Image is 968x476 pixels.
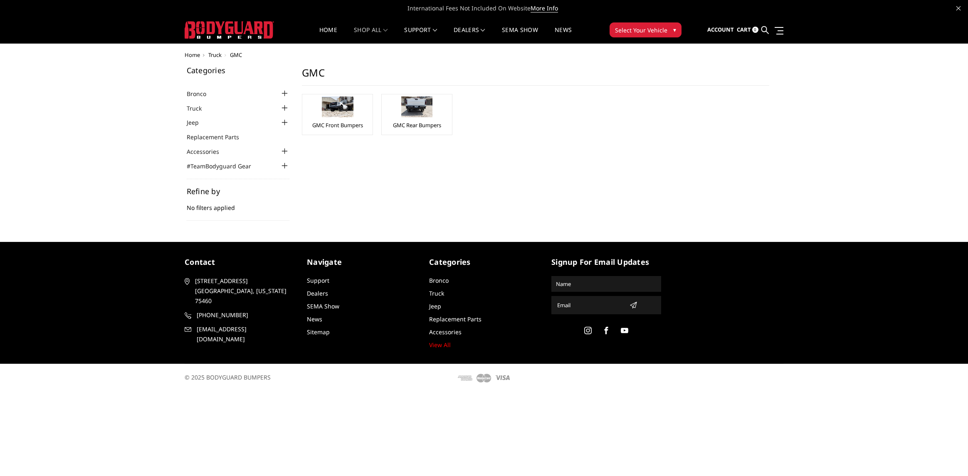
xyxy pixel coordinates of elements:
[707,26,734,33] span: Account
[302,67,769,86] h1: GMC
[555,27,572,43] a: News
[737,26,751,33] span: Cart
[312,121,363,129] a: GMC Front Bumpers
[187,133,249,141] a: Replacement Parts
[429,256,539,268] h5: Categories
[187,118,209,127] a: Jeep
[187,104,212,113] a: Truck
[307,276,329,284] a: Support
[187,187,290,221] div: No filters applied
[615,26,667,35] span: Select Your Vehicle
[185,310,294,320] a: [PHONE_NUMBER]
[307,315,322,323] a: News
[197,324,293,344] span: [EMAIL_ADDRESS][DOMAIN_NAME]
[187,67,290,74] h5: Categories
[610,22,682,37] button: Select Your Vehicle
[454,27,485,43] a: Dealers
[554,298,626,312] input: Email
[187,89,217,98] a: Bronco
[553,277,660,291] input: Name
[752,27,758,33] span: 0
[429,315,482,323] a: Replacement Parts
[185,256,294,268] h5: contact
[187,162,262,170] a: #TeamBodyguard Gear
[307,256,417,268] h5: Navigate
[429,289,444,297] a: Truck
[673,25,676,34] span: ▾
[429,341,451,349] a: View All
[197,310,293,320] span: [PHONE_NUMBER]
[707,19,734,41] a: Account
[208,51,222,59] a: Truck
[429,302,441,310] a: Jeep
[230,51,242,59] span: GMC
[185,51,200,59] a: Home
[319,27,337,43] a: Home
[307,289,328,297] a: Dealers
[531,4,558,12] a: More Info
[354,27,388,43] a: shop all
[429,276,449,284] a: Bronco
[429,328,462,336] a: Accessories
[187,187,290,195] h5: Refine by
[185,373,271,381] span: © 2025 BODYGUARD BUMPERS
[393,121,441,129] a: GMC Rear Bumpers
[195,276,291,306] span: [STREET_ADDRESS] [GEOGRAPHIC_DATA], [US_STATE] 75460
[502,27,538,43] a: SEMA Show
[551,256,661,268] h5: signup for email updates
[307,302,339,310] a: SEMA Show
[187,147,230,156] a: Accessories
[737,19,758,41] a: Cart 0
[185,21,274,39] img: BODYGUARD BUMPERS
[307,328,330,336] a: Sitemap
[185,324,294,344] a: [EMAIL_ADDRESS][DOMAIN_NAME]
[404,27,437,43] a: Support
